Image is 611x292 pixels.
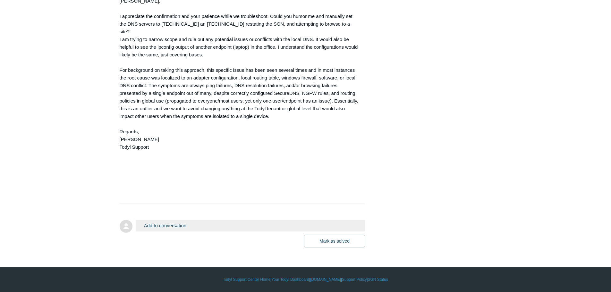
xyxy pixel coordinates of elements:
a: Your Todyl Dashboard [271,277,309,282]
button: Add to conversation [136,220,365,231]
button: Mark as solved [304,235,365,247]
a: [DOMAIN_NAME] [310,277,341,282]
div: | | | | [120,277,492,282]
a: Support Policy [342,277,367,282]
a: SGN Status [368,277,388,282]
a: Todyl Support Center Home [223,277,270,282]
